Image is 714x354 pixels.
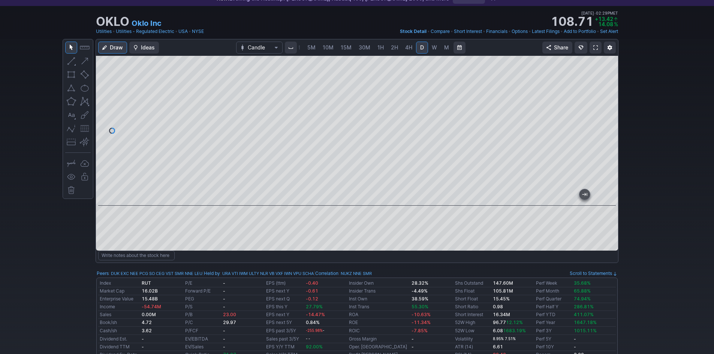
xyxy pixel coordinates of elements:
[260,270,268,277] a: NLR
[65,69,77,81] button: Rectangle
[359,44,370,51] span: 30M
[412,312,431,317] span: -10.63%
[598,21,613,27] span: 14.08
[98,42,127,54] button: Draw
[454,319,491,327] td: 52W High
[604,42,616,54] button: Chart Settings
[574,336,576,342] b: -
[265,287,304,295] td: EPS next Y
[493,296,510,302] a: 15.45%
[341,270,352,277] a: NUKZ
[79,42,91,54] button: Measure
[355,42,374,54] a: 30M
[184,343,222,351] td: EV/Sales
[428,42,440,54] a: W
[347,295,410,303] td: Inst Own
[184,303,222,311] td: P/S
[195,270,202,277] a: LEU
[581,10,618,16] span: [DATE] 02:29PM ET
[483,28,485,35] span: •
[112,28,115,35] span: •
[574,328,597,333] span: 1015.11%
[96,16,129,28] h1: OKLO
[493,288,513,294] b: 105.81M
[534,303,572,311] td: Perf Half Y
[98,311,140,319] td: Sales
[579,189,590,200] button: Jump to the most recent bar
[493,320,523,325] b: 96.77
[575,42,587,54] button: Explore new features
[400,28,427,35] a: Stock Detail
[454,335,491,343] td: Volatility
[534,335,572,343] td: Perf 5Y
[184,279,222,287] td: P/E
[416,42,428,54] a: D
[265,327,304,335] td: EPS past 3/5Y
[132,18,162,28] a: Oklo Inc
[65,109,77,121] button: Text
[304,42,319,54] a: 5M
[149,270,155,277] a: SO
[265,295,304,303] td: EPS next Q
[493,304,503,309] a: 0.98
[142,280,151,286] b: RUT
[141,44,155,51] span: Ideas
[363,270,372,277] a: SMR
[202,270,314,277] div: | :
[451,28,453,35] span: •
[79,96,91,108] button: XABCD
[79,157,91,169] button: Drawings autosave: Off
[65,136,77,148] button: Position
[223,328,225,333] b: -
[412,320,431,325] span: -11.34%
[455,304,478,309] a: Short Ratio
[574,296,591,302] span: 74.94%
[532,28,560,35] a: Latest Filings
[534,343,572,351] td: Perf 10Y
[454,343,491,351] td: ATR (14)
[265,303,304,311] td: EPS this Y
[412,304,428,309] span: 55.30%
[79,55,91,67] button: Arrow
[347,311,410,319] td: ROA
[532,28,560,34] span: Latest Filings
[275,270,283,277] a: VXF
[98,303,140,311] td: Income
[402,42,416,54] a: 4H
[412,288,428,294] b: -4.49%
[306,329,323,333] span: -255.98%
[412,328,428,333] span: -7.85%
[98,327,140,335] td: Cash/sh
[454,28,482,35] a: Short Interest
[142,288,158,294] b: 16.02B
[431,28,450,35] a: Compare
[427,28,430,35] span: •
[236,42,283,54] button: Chart Type
[315,270,338,276] a: Correlation
[79,109,91,121] button: Brush
[493,344,503,350] b: 6.61
[534,327,572,335] td: Perf 3Y
[184,311,222,319] td: P/B
[307,44,316,51] span: 5M
[184,335,222,343] td: EV/EBITDA
[269,270,274,277] a: VB
[184,327,222,335] td: P/FCF
[594,10,596,16] span: •
[405,44,412,51] span: 4H
[175,270,184,277] a: SMR
[65,157,77,169] button: Drawing mode: Single
[574,320,597,325] span: 1647.18%
[98,335,140,343] td: Dividend Est.
[512,28,528,35] a: Options
[337,42,355,54] a: 15M
[454,279,491,287] td: Shs Outstand
[551,16,593,28] strong: 108.71
[455,296,478,302] a: Short Float
[204,270,220,276] a: Held by
[412,280,428,286] b: 28.32%
[139,270,148,277] a: PCG
[564,28,596,35] a: Add to Portfolio
[65,55,77,67] button: Line
[65,96,77,108] button: Polygon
